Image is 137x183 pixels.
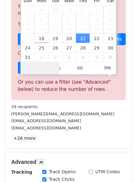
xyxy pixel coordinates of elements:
[59,62,61,74] span: :
[48,34,62,43] span: August 19, 2025
[76,15,90,24] span: August 7, 2025
[76,52,90,62] span: September 4, 2025
[103,43,117,52] span: August 30, 2025
[48,5,62,15] span: July 29, 2025
[21,62,59,74] input: Hour
[90,43,103,52] span: August 29, 2025
[21,5,35,15] span: July 27, 2025
[76,34,90,43] span: August 21, 2025
[62,24,76,34] span: August 13, 2025
[11,126,81,130] small: [EMAIL_ADDRESS][DOMAIN_NAME]
[11,104,39,109] small: 29 recipients:
[49,176,75,183] label: Track Clicks
[61,62,99,74] input: Minute
[34,52,48,62] span: September 1, 2025
[21,34,35,43] span: August 17, 2025
[76,24,90,34] span: August 14, 2025
[48,43,62,52] span: August 26, 2025
[103,52,117,62] span: September 6, 2025
[34,5,48,15] span: July 28, 2025
[18,22,119,28] p: To send these emails, you can either:
[49,169,76,175] label: Track Opens
[106,153,137,183] iframe: Chat Widget
[95,169,120,175] label: UTM Codes
[11,159,126,165] h5: Advanced
[21,52,35,62] span: August 31, 2025
[90,24,103,34] span: August 15, 2025
[103,34,117,43] span: August 23, 2025
[62,34,76,43] span: August 20, 2025
[62,15,76,24] span: August 6, 2025
[76,5,90,15] span: July 31, 2025
[11,118,81,123] small: [EMAIL_ADDRESS][DOMAIN_NAME]
[11,170,32,175] strong: Tracking
[103,5,117,15] span: August 2, 2025
[76,43,90,52] span: August 28, 2025
[48,15,62,24] span: August 5, 2025
[18,3,119,17] p: Your current plan supports a daily maximum of .
[90,5,103,15] span: August 1, 2025
[62,5,76,15] span: July 30, 2025
[99,62,116,74] span: Click to toggle
[18,50,119,57] p: Or
[34,15,48,24] span: August 4, 2025
[11,134,38,142] a: +26 more
[90,34,103,43] span: August 22, 2025
[21,15,35,24] span: August 3, 2025
[34,24,48,34] span: August 11, 2025
[34,43,48,52] span: August 25, 2025
[62,43,76,52] span: August 27, 2025
[21,24,35,34] span: August 10, 2025
[103,15,117,24] span: August 9, 2025
[48,24,62,34] span: August 12, 2025
[62,52,76,62] span: September 3, 2025
[18,33,126,45] a: Choose a Google Sheet with fewer rows
[18,62,71,74] a: Sign up for a plan
[103,24,117,34] span: August 16, 2025
[18,79,119,93] div: Or you can use a filter (see "Advanced" below) to reduce the number of rows
[11,112,114,116] small: [PERSON_NAME][EMAIL_ADDRESS][DOMAIN_NAME]
[48,52,62,62] span: September 2, 2025
[21,43,35,52] span: August 24, 2025
[90,52,103,62] span: September 5, 2025
[34,34,48,43] span: August 18, 2025
[90,15,103,24] span: August 8, 2025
